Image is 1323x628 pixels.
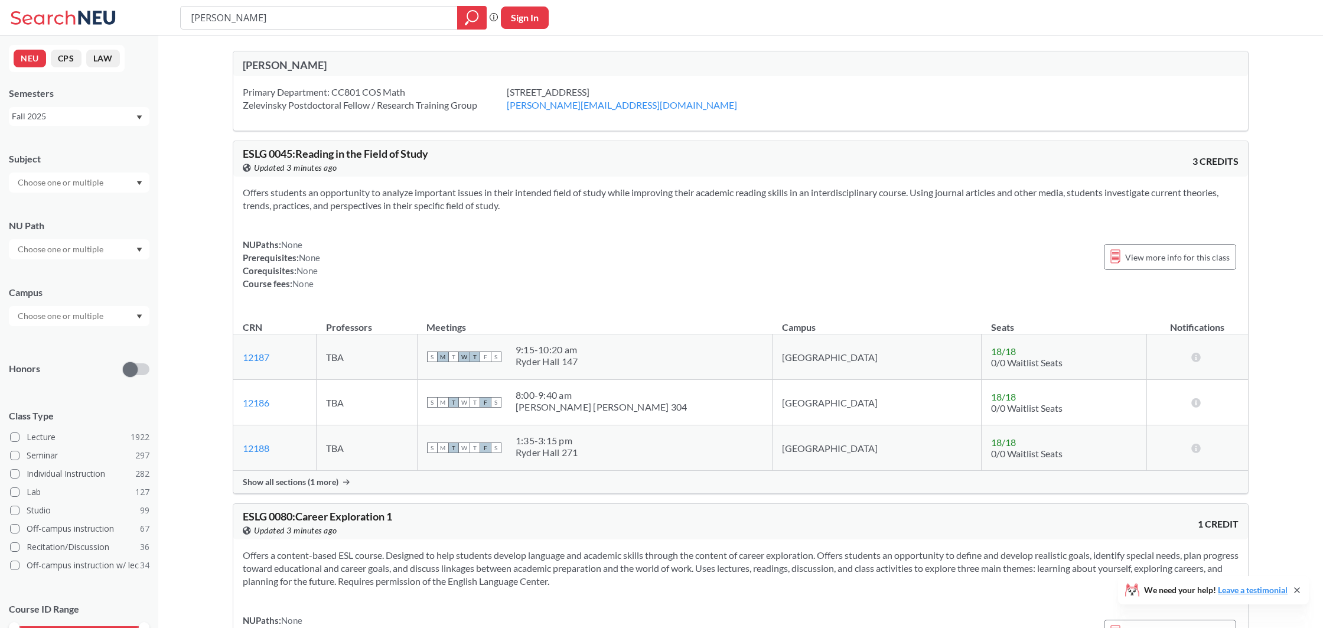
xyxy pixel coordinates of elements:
[991,346,1016,357] span: 18 / 18
[243,442,269,454] a: 12188
[773,380,982,425] td: [GEOGRAPHIC_DATA]
[1144,586,1288,594] span: We need your help!
[10,429,149,445] label: Lecture
[501,6,549,29] button: Sign In
[491,442,501,453] span: S
[140,541,149,554] span: 36
[1125,250,1230,265] span: View more info for this class
[9,603,149,616] p: Course ID Range
[427,352,438,362] span: S
[465,9,479,26] svg: magnifying glass
[243,321,262,334] div: CRN
[516,447,578,458] div: Ryder Hall 271
[317,380,418,425] td: TBA
[459,352,470,362] span: W
[254,161,337,174] span: Updated 3 minutes ago
[9,152,149,165] div: Subject
[10,503,149,518] label: Studio
[470,397,480,408] span: T
[292,278,314,289] span: None
[457,6,487,30] div: magnifying glass
[9,409,149,422] span: Class Type
[243,58,741,71] div: [PERSON_NAME]
[773,425,982,471] td: [GEOGRAPHIC_DATA]
[1192,155,1239,168] span: 3 CREDITS
[427,397,438,408] span: S
[516,435,578,447] div: 1:35 - 3:15 pm
[438,442,448,453] span: M
[480,397,491,408] span: F
[243,477,338,487] span: Show all sections (1 more)
[438,352,448,362] span: M
[317,425,418,471] td: TBA
[10,466,149,481] label: Individual Instruction
[991,437,1016,448] span: 18 / 18
[86,50,120,67] button: LAW
[491,397,501,408] span: S
[9,306,149,326] div: Dropdown arrow
[254,524,337,537] span: Updated 3 minutes ago
[991,402,1063,414] span: 0/0 Waitlist Seats
[516,401,687,413] div: [PERSON_NAME] [PERSON_NAME] 304
[448,397,459,408] span: T
[131,431,149,444] span: 1922
[136,248,142,252] svg: Dropdown arrow
[448,352,459,362] span: T
[14,50,46,67] button: NEU
[480,442,491,453] span: F
[281,615,302,626] span: None
[190,8,449,28] input: Class, professor, course number, "phrase"
[438,397,448,408] span: M
[507,99,737,110] a: [PERSON_NAME][EMAIL_ADDRESS][DOMAIN_NAME]
[480,352,491,362] span: F
[233,471,1248,493] div: Show all sections (1 more)
[140,504,149,517] span: 99
[1218,585,1288,595] a: Leave a testimonial
[243,510,392,523] span: ESLG 0080 : Career Exploration 1
[12,110,135,123] div: Fall 2025
[9,362,40,376] p: Honors
[12,309,111,323] input: Choose one or multiple
[982,309,1147,334] th: Seats
[516,356,578,367] div: Ryder Hall 147
[243,397,269,408] a: 12186
[12,175,111,190] input: Choose one or multiple
[470,442,480,453] span: T
[516,344,578,356] div: 9:15 - 10:20 am
[9,239,149,259] div: Dropdown arrow
[448,442,459,453] span: T
[317,309,418,334] th: Professors
[136,314,142,319] svg: Dropdown arrow
[243,186,1239,212] section: Offers students an opportunity to analyze important issues in their intended field of study while...
[51,50,82,67] button: CPS
[9,173,149,193] div: Dropdown arrow
[459,442,470,453] span: W
[516,389,687,401] div: 8:00 - 9:40 am
[773,309,982,334] th: Campus
[470,352,480,362] span: T
[299,252,320,263] span: None
[135,486,149,499] span: 127
[9,107,149,126] div: Fall 2025Dropdown arrow
[991,391,1016,402] span: 18 / 18
[10,484,149,500] label: Lab
[10,539,149,555] label: Recitation/Discussion
[507,86,767,112] div: [STREET_ADDRESS]
[140,522,149,535] span: 67
[135,467,149,480] span: 282
[136,115,142,120] svg: Dropdown arrow
[243,352,269,363] a: 12187
[991,357,1063,368] span: 0/0 Waitlist Seats
[9,286,149,299] div: Campus
[243,147,428,160] span: ESLG 0045 : Reading in the Field of Study
[136,181,142,186] svg: Dropdown arrow
[1198,518,1239,531] span: 1 CREDIT
[135,449,149,462] span: 297
[140,559,149,572] span: 34
[243,238,320,290] div: NUPaths: Prerequisites: Corequisites: Course fees:
[491,352,501,362] span: S
[773,334,982,380] td: [GEOGRAPHIC_DATA]
[281,239,302,250] span: None
[243,86,507,112] div: Primary Department: CC801 COS Math Zelevinsky Postdoctoral Fellow / Research Training Group
[1146,309,1248,334] th: Notifications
